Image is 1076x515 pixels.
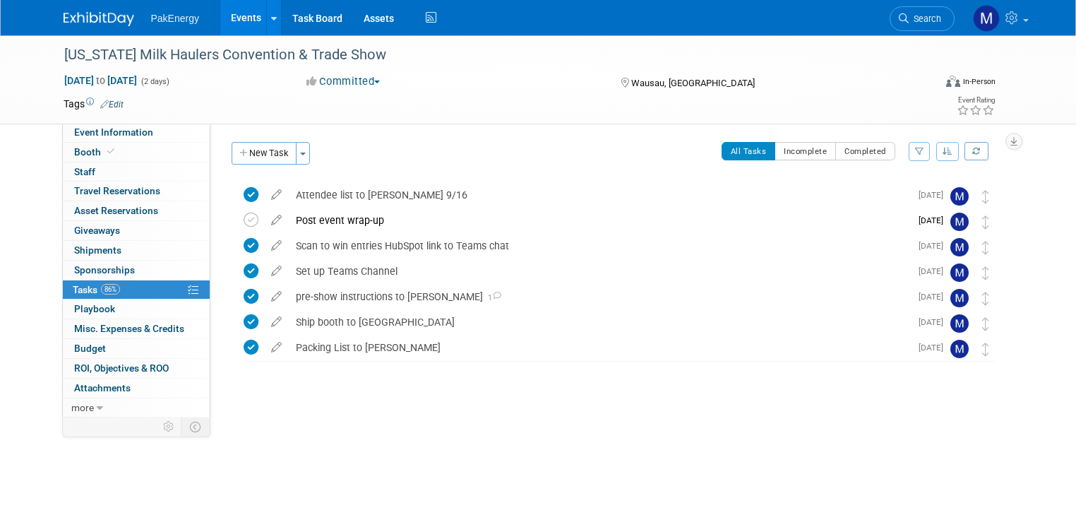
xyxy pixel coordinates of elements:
img: Michael Hagenbrock [950,314,969,333]
a: edit [264,189,289,201]
span: Asset Reservations [74,205,158,216]
span: PakEnergy [151,13,199,24]
a: edit [264,316,289,328]
span: Staff [74,166,95,177]
i: Move task [982,343,989,356]
div: Scan to win entries HubSpot link to Teams chat [289,234,910,258]
span: [DATE] [919,215,950,225]
span: Giveaways [74,225,120,236]
a: Booth [63,143,210,162]
span: [DATE] [919,241,950,251]
img: Mary Walker [950,238,969,256]
div: In-Person [962,76,996,87]
span: Booth [74,146,117,158]
img: Mary Walker [950,289,969,307]
span: Budget [74,343,106,354]
a: Staff [63,162,210,182]
a: edit [264,214,289,227]
span: (2 days) [140,77,169,86]
i: Booth reservation complete [107,148,114,155]
span: [DATE] [919,292,950,302]
a: Edit [100,100,124,109]
a: Misc. Expenses & Credits [63,319,210,338]
span: 86% [101,284,120,295]
img: ExhibitDay [64,12,134,26]
span: [DATE] [919,266,950,276]
a: Giveaways [63,221,210,240]
i: Move task [982,190,989,203]
img: Mary Walker [950,187,969,206]
button: Incomplete [775,142,836,160]
i: Move task [982,241,989,254]
a: edit [264,239,289,252]
td: Personalize Event Tab Strip [157,418,181,436]
span: Playbook [74,303,115,314]
div: [US_STATE] Milk Haulers Convention & Trade Show [59,42,916,68]
a: more [63,398,210,418]
span: [DATE] [919,343,950,353]
span: Travel Reservations [74,185,160,196]
span: 1 [483,293,501,302]
i: Move task [982,266,989,280]
td: Toggle Event Tabs [181,418,210,436]
img: Mary Walker [950,264,969,282]
span: Event Information [74,126,153,138]
td: Tags [64,97,124,111]
button: New Task [232,142,297,165]
div: Packing List to [PERSON_NAME] [289,336,910,360]
a: Shipments [63,241,210,260]
span: Sponsorships [74,264,135,276]
span: Attachments [74,382,131,393]
span: to [94,75,107,86]
i: Move task [982,215,989,229]
a: edit [264,341,289,354]
span: ROI, Objectives & ROO [74,362,169,374]
a: Event Information [63,123,210,142]
div: Ship booth to [GEOGRAPHIC_DATA] [289,310,910,334]
a: Budget [63,339,210,358]
div: Attendee list to [PERSON_NAME] 9/16 [289,183,910,207]
img: Mary Walker [950,213,969,231]
span: Shipments [74,244,121,256]
span: [DATE] [DATE] [64,74,138,87]
div: pre-show instructions to [PERSON_NAME] [289,285,910,309]
a: Refresh [964,142,988,160]
span: Misc. Expenses & Credits [74,323,184,334]
a: ROI, Objectives & ROO [63,359,210,378]
a: Asset Reservations [63,201,210,220]
span: Wausau, [GEOGRAPHIC_DATA] [631,78,755,88]
div: Set up Teams Channel [289,259,910,283]
img: Mary Walker [950,340,969,358]
a: Sponsorships [63,261,210,280]
i: Move task [982,292,989,305]
i: Move task [982,317,989,331]
a: Travel Reservations [63,182,210,201]
button: Committed [301,74,385,89]
div: Event Format [858,73,996,95]
div: Event Rating [957,97,995,104]
a: Attachments [63,379,210,398]
a: Playbook [63,300,210,319]
img: Mary Walker [973,5,1000,32]
span: more [71,402,94,413]
div: Post event wrap-up [289,208,910,232]
a: edit [264,290,289,303]
span: Search [909,13,941,24]
a: edit [264,265,289,278]
button: Completed [835,142,895,160]
img: Format-Inperson.png [946,76,960,87]
span: [DATE] [919,190,950,200]
button: All Tasks [722,142,776,160]
span: [DATE] [919,317,950,327]
span: Tasks [73,284,120,295]
a: Search [890,6,955,31]
a: Tasks86% [63,280,210,300]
